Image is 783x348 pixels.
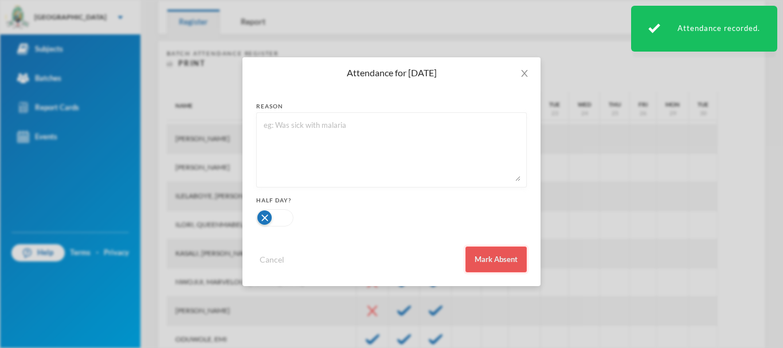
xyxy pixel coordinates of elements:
[256,102,527,111] div: reason
[256,253,288,266] button: Cancel
[631,6,777,52] div: Attendance recorded.
[520,69,529,78] i: icon: close
[465,247,527,272] button: Mark Absent
[256,196,527,205] div: Half Day?
[508,57,541,89] button: Close
[256,67,527,79] div: Attendance for [DATE]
